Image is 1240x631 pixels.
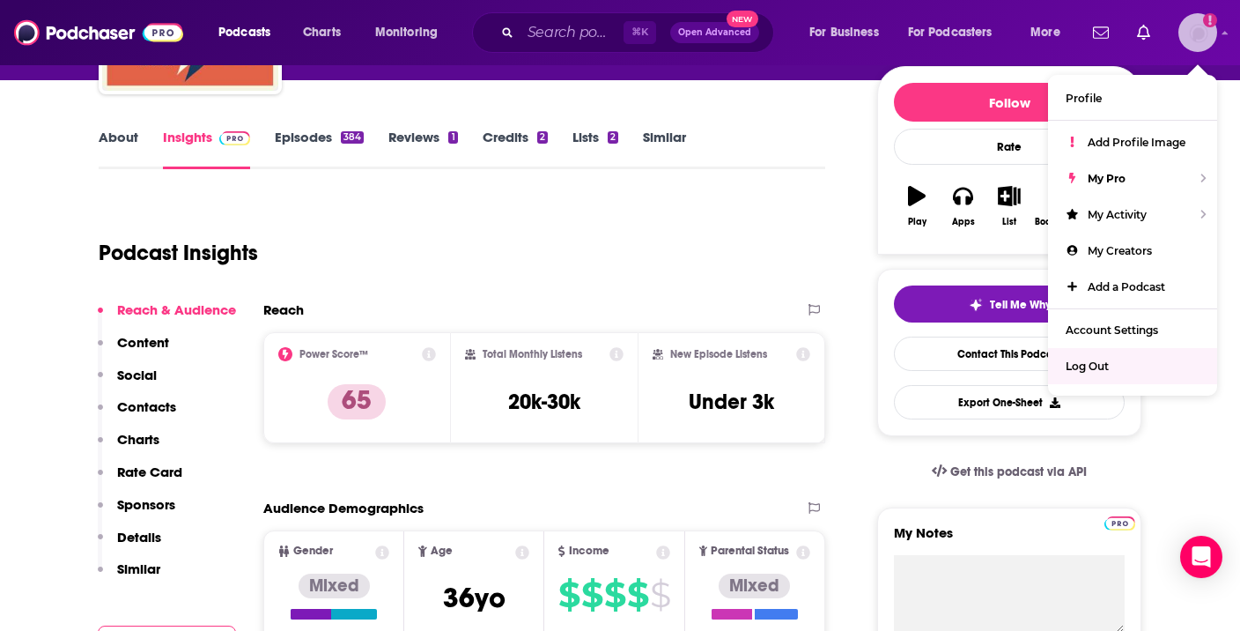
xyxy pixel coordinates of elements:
div: Rate [894,129,1125,165]
h3: Under 3k [689,389,774,415]
a: Reviews1 [388,129,457,169]
span: Account Settings [1066,323,1158,337]
img: tell me why sparkle [969,298,983,312]
button: open menu [363,19,461,47]
button: Social [98,367,157,399]
a: Show notifications dropdown [1130,18,1157,48]
button: Follow [894,83,1125,122]
a: Charts [292,19,351,47]
a: Similar [643,129,686,169]
a: Pro website [1104,514,1135,531]
button: Open AdvancedNew [670,22,759,43]
p: Content [117,334,169,351]
span: My Activity [1088,208,1147,221]
div: Search podcasts, credits, & more... [489,12,791,53]
div: Apps [952,217,975,227]
button: List [986,174,1032,238]
a: Account Settings [1048,312,1217,348]
div: 384 [341,131,364,144]
span: $ [558,581,579,609]
span: Logged in as autumncomm [1178,13,1217,52]
p: Social [117,367,157,383]
button: Export One-Sheet [894,385,1125,419]
div: 2 [537,131,548,144]
button: open menu [206,19,293,47]
p: Contacts [117,398,176,415]
div: List [1002,217,1016,227]
button: Similar [98,560,160,593]
label: My Notes [894,524,1125,555]
p: Reach & Audience [117,301,236,318]
a: Get this podcast via API [918,450,1101,494]
p: Similar [117,560,160,577]
p: Details [117,529,161,546]
a: Lists2 [572,129,618,169]
a: Add a Podcast [1048,269,1217,305]
span: Gender [293,546,333,557]
a: InsightsPodchaser Pro [163,129,250,169]
div: Mixed [299,574,370,598]
p: Charts [117,431,159,448]
img: Podchaser - Follow, Share and Rate Podcasts [14,16,183,49]
ul: Show profile menu [1048,75,1217,396]
span: Parental Status [711,546,789,557]
span: For Podcasters [908,20,993,45]
h2: Audience Demographics [263,500,424,516]
a: About [99,129,138,169]
img: Podchaser Pro [1104,516,1135,531]
span: Log Out [1066,360,1109,373]
span: Get this podcast via API [950,464,1087,479]
h2: New Episode Listens [670,348,767,360]
span: My Pro [1088,172,1126,185]
span: Age [431,546,453,557]
span: Charts [303,20,341,45]
button: open menu [897,19,1018,47]
button: open menu [797,19,901,47]
button: Contacts [98,398,176,431]
span: Add a Podcast [1088,280,1165,293]
button: Show profile menu [1178,13,1217,52]
a: Episodes384 [275,129,364,169]
img: User Profile [1178,13,1217,52]
span: New [727,11,758,27]
button: Play [894,174,940,238]
a: Add Profile Image [1048,124,1217,160]
span: Income [569,546,609,557]
span: My Creators [1088,244,1152,257]
button: Sponsors [98,496,175,529]
span: More [1030,20,1060,45]
a: Contact This Podcast [894,337,1125,371]
div: Bookmark [1035,217,1076,227]
button: Content [98,334,169,367]
span: $ [627,581,648,609]
div: Open Intercom Messenger [1180,536,1222,578]
span: Add Profile Image [1088,136,1185,149]
span: Podcasts [218,20,270,45]
span: Tell Me Why [990,298,1051,312]
a: Show notifications dropdown [1086,18,1116,48]
a: My Creators [1048,233,1217,269]
p: Sponsors [117,496,175,513]
span: $ [581,581,602,609]
h3: 20k-30k [508,389,580,415]
h1: Podcast Insights [99,240,258,266]
h2: Total Monthly Listens [483,348,582,360]
span: Monitoring [375,20,438,45]
span: For Business [809,20,879,45]
button: Rate Card [98,464,182,496]
span: Open Advanced [678,28,751,37]
p: Rate Card [117,464,182,480]
span: ⌘ K [624,21,656,44]
button: open menu [1018,19,1082,47]
h2: Reach [263,301,304,318]
button: Charts [98,431,159,464]
input: Search podcasts, credits, & more... [520,19,624,47]
h2: Power Score™ [299,348,368,360]
a: Credits2 [483,129,548,169]
span: $ [650,581,670,609]
div: Mixed [719,574,790,598]
div: Play [908,217,926,227]
button: Reach & Audience [98,301,236,334]
div: 1 [448,131,457,144]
